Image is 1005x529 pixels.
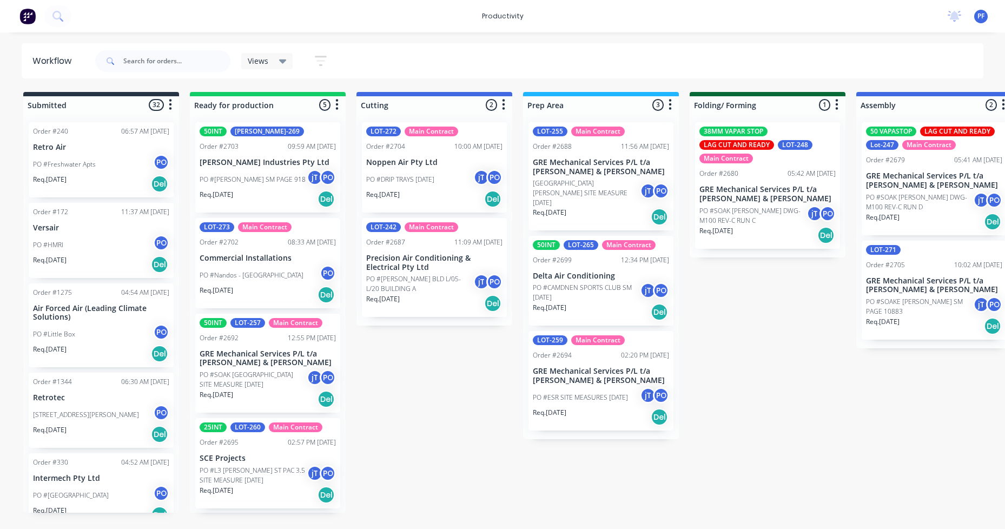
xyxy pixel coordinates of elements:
[29,453,174,528] div: Order #33004:52 AM [DATE]Intermech Pty LtdPO #[GEOGRAPHIC_DATA]POReq.[DATE]Del
[973,192,989,208] div: jT
[533,351,572,360] div: Order #2694
[151,175,168,193] div: Del
[362,122,507,213] div: LOT-272Main ContractOrder #270410:00 AM [DATE]Noppen Air Pty LtdPO #DRIP TRAYS [DATE]jTPOReq.[DAT...
[788,169,836,178] div: 05:42 AM [DATE]
[977,11,984,21] span: PF
[269,318,322,328] div: Main Contract
[230,422,265,432] div: LOT-260
[954,155,1002,165] div: 05:41 AM [DATE]
[454,237,502,247] div: 11:09 AM [DATE]
[866,213,900,222] p: Req. [DATE]
[200,142,239,151] div: Order #2703
[699,169,738,178] div: Order #2680
[151,256,168,273] div: Del
[33,410,139,420] p: [STREET_ADDRESS][PERSON_NAME]
[33,458,68,467] div: Order #330
[200,222,234,232] div: LOT-273
[621,255,669,265] div: 12:34 PM [DATE]
[366,254,502,272] p: Precision Air Conditioning & Electrical Pty Ltd
[571,335,625,345] div: Main Contract
[984,213,1001,230] div: Del
[473,274,490,290] div: jT
[866,155,905,165] div: Order #2679
[651,408,668,426] div: Del
[866,297,973,316] p: PO #SOAKE [PERSON_NAME] SM PAGE 10883
[33,240,63,250] p: PO #HMRI
[366,222,401,232] div: LOT-242
[533,272,669,281] p: Delta Air Conditioning
[200,237,239,247] div: Order #2702
[902,140,956,150] div: Main Contract
[32,55,77,68] div: Workflow
[920,127,995,136] div: LAG CUT AND READY
[533,367,669,385] p: GRE Mechanical Services P/L t/a [PERSON_NAME] & [PERSON_NAME]
[564,240,598,250] div: LOT-265
[366,190,400,200] p: Req. [DATE]
[230,127,304,136] div: [PERSON_NAME]-269
[806,206,823,222] div: jT
[866,140,898,150] div: Lot-247
[307,369,323,386] div: jT
[200,190,233,200] p: Req. [DATE]
[366,142,405,151] div: Order #2704
[288,333,336,343] div: 12:55 PM [DATE]
[866,245,901,255] div: LOT-271
[362,218,507,318] div: LOT-242Main ContractOrder #268711:09 AM [DATE]Precision Air Conditioning & Electrical Pty LtdPO #...
[29,203,174,278] div: Order #17211:37 AM [DATE]VersairPO #HMRIPOReq.[DATE]Del
[153,235,169,251] div: PO
[533,393,628,402] p: PO #ESR SITE MEASURES [DATE]
[195,418,340,508] div: 25INTLOT-260Main ContractOrder #269502:57 PM [DATE]SCE ProjectsPO #L3 [PERSON_NAME] ST PAC 3.5 SI...
[33,377,72,387] div: Order #1344
[699,206,806,226] p: PO #SOAK [PERSON_NAME] DWG-M100 REV-C RUN C
[29,283,174,368] div: Order #127504:54 AM [DATE]Air Forced Air (Leading Climate Solutions)PO #Little BoxPOReq.[DATE]Del
[653,183,669,199] div: PO
[366,158,502,167] p: Noppen Air Pty Ltd
[318,286,335,303] div: Del
[33,304,169,322] p: Air Forced Air (Leading Climate Solutions)
[33,223,169,233] p: Versair
[318,190,335,208] div: Del
[200,318,227,328] div: 50INT
[195,218,340,308] div: LOT-273Main ContractOrder #270208:33 AM [DATE]Commercial InstallationsPO #Nandos - [GEOGRAPHIC_DA...
[307,465,323,481] div: jT
[366,274,473,294] p: PO #[PERSON_NAME] BLD L/05-L/20 BUILDING A
[248,55,268,67] span: Views
[121,458,169,467] div: 04:52 AM [DATE]
[269,422,322,432] div: Main Contract
[121,377,169,387] div: 06:30 AM [DATE]
[288,237,336,247] div: 08:33 AM [DATE]
[533,335,567,345] div: LOT-259
[473,169,490,186] div: jT
[866,260,905,270] div: Order #2705
[653,387,669,404] div: PO
[695,122,840,249] div: 38MM VAPAR STOPLAG CUT AND READYLOT-248Main ContractOrder #268005:42 AM [DATE]GRE Mechanical Serv...
[200,438,239,447] div: Order #2695
[29,373,174,448] div: Order #134406:30 AM [DATE]Retrotec[STREET_ADDRESS][PERSON_NAME]POReq.[DATE]Del
[151,506,168,524] div: Del
[320,465,336,481] div: PO
[640,387,656,404] div: jT
[153,324,169,340] div: PO
[200,254,336,263] p: Commercial Installations
[699,185,836,203] p: GRE Mechanical Services P/L t/a [PERSON_NAME] & [PERSON_NAME]
[640,183,656,199] div: jT
[621,142,669,151] div: 11:56 AM [DATE]
[973,296,989,313] div: jT
[200,370,307,389] p: PO #SOAK [GEOGRAPHIC_DATA] SITE MEASURE [DATE]
[29,122,174,197] div: Order #24006:57 AM [DATE]Retro AirPO #Freshwater AptsPOReq.[DATE]Del
[986,192,1002,208] div: PO
[778,140,812,150] div: LOT-248
[533,142,572,151] div: Order #2688
[984,318,1001,335] div: Del
[486,169,502,186] div: PO
[19,8,36,24] img: Factory
[318,391,335,408] div: Del
[307,169,323,186] div: jT
[153,405,169,421] div: PO
[288,142,336,151] div: 09:59 AM [DATE]
[651,208,668,226] div: Del
[121,288,169,297] div: 04:54 AM [DATE]
[954,260,1002,270] div: 10:02 AM [DATE]
[200,454,336,463] p: SCE Projects
[195,314,340,413] div: 50INTLOT-257Main ContractOrder #269212:55 PM [DATE]GRE Mechanical Services P/L t/a [PERSON_NAME] ...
